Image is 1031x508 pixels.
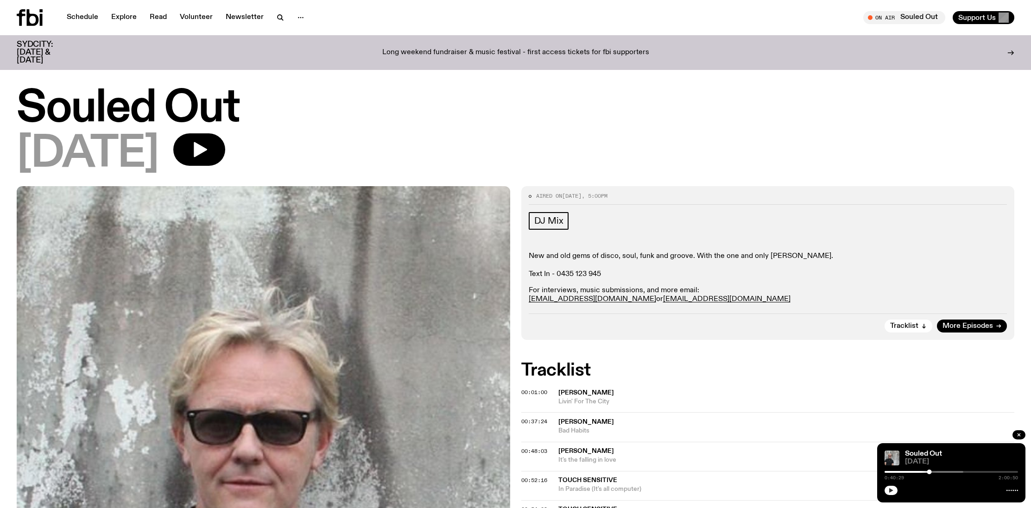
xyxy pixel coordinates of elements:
a: Read [144,11,172,24]
a: Newsletter [220,11,269,24]
span: 00:01:00 [521,389,547,396]
img: Stephen looks directly at the camera, wearing a black tee, black sunglasses and headphones around... [885,451,899,465]
a: Schedule [61,11,104,24]
span: Livin' For The City [558,397,1015,406]
span: Support Us [958,13,996,22]
button: 00:48:03 [521,449,547,454]
h2: Tracklist [521,362,1015,379]
span: DJ Mix [534,216,563,226]
p: Long weekend fundraiser & music festival - first access tickets for fbi supporters [382,49,649,57]
button: Tracklist [885,320,932,332]
a: Explore [106,11,142,24]
span: [PERSON_NAME] [558,448,614,454]
a: [EMAIL_ADDRESS][DOMAIN_NAME] [663,295,791,303]
span: In Paradise (It's all computer) [558,485,1015,494]
span: Touch Sensitive [558,477,617,483]
h1: Souled Out [17,88,1014,130]
a: Volunteer [174,11,218,24]
button: On AirSouled Out [863,11,945,24]
span: , 5:00pm [582,192,607,200]
button: 00:52:16 [521,478,547,483]
button: Support Us [953,11,1014,24]
span: 00:37:24 [521,418,547,425]
a: More Episodes [937,320,1007,332]
button: 00:37:24 [521,419,547,424]
a: DJ Mix [529,212,569,230]
span: 2:00:50 [999,476,1018,480]
span: It's the falling in love [558,456,1015,464]
p: New and old gems of disco, soul, funk and groove. With the one and only [PERSON_NAME]. Text In - ... [529,252,1007,279]
button: 00:01:00 [521,390,547,395]
h3: SYDCITY: [DATE] & [DATE] [17,41,76,64]
span: [PERSON_NAME] [558,389,614,396]
span: Bad Habits [558,426,1015,435]
span: Aired on [536,192,562,200]
a: Souled Out [905,450,942,458]
span: 00:52:16 [521,477,547,484]
span: [PERSON_NAME] [558,419,614,425]
p: For interviews, music submissions, and more email: or [529,286,1007,304]
span: Tracklist [890,323,918,330]
span: 0:40:29 [885,476,904,480]
span: [DATE] [562,192,582,200]
span: [DATE] [17,133,158,175]
span: 00:48:03 [521,447,547,455]
span: [DATE] [905,458,1018,465]
a: [EMAIL_ADDRESS][DOMAIN_NAME] [529,295,656,303]
span: More Episodes [942,323,993,330]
